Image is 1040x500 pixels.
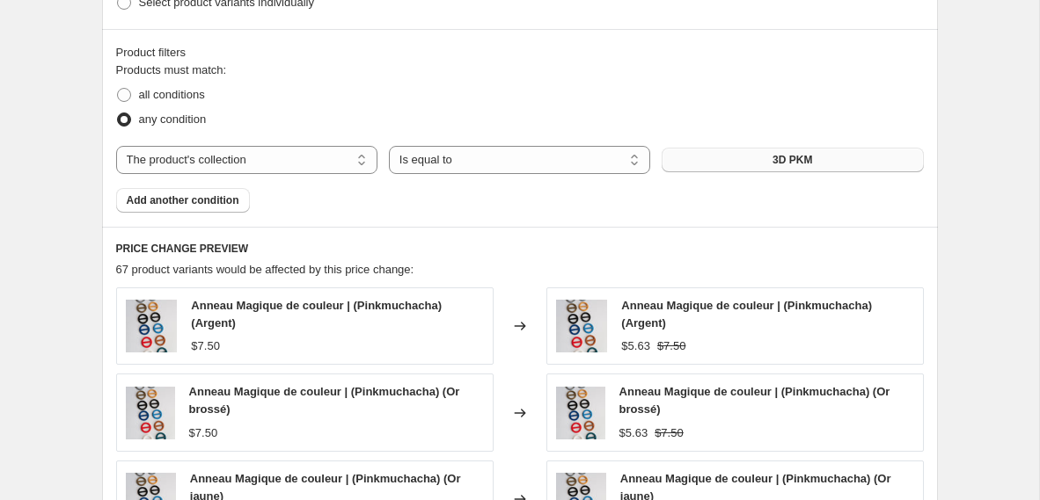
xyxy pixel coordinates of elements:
button: 3D PKM [662,148,923,172]
span: 67 product variants would be affected by this price change: [116,263,414,276]
span: any condition [139,112,207,126]
span: Anneau Magique de couleur | (Pinkmuchacha) (Or brossé) [619,385,890,416]
img: DSC_0061_80x.jpg [556,387,605,439]
h6: PRICE CHANGE PREVIEW [116,242,924,256]
span: Anneau Magique de couleur | (Pinkmuchacha) (Argent) [191,299,442,330]
div: $5.63 [621,337,650,355]
img: DSC_0061_80x.jpg [556,300,608,352]
span: Anneau Magique de couleur | (Pinkmuchacha) (Argent) [621,299,872,330]
div: Product filters [116,44,924,62]
span: Anneau Magique de couleur | (Pinkmuchacha) (Or brossé) [189,385,460,416]
div: $5.63 [619,424,648,442]
div: $7.50 [191,337,220,355]
span: all conditions [139,88,205,101]
img: DSC_0061_80x.jpg [126,387,175,439]
span: Products must match: [116,63,227,76]
button: Add another condition [116,188,250,213]
div: $7.50 [189,424,218,442]
span: 3D PKM [773,153,812,167]
img: DSC_0061_80x.jpg [126,300,178,352]
span: Add another condition [127,193,239,207]
strike: $7.50 [655,424,684,442]
strike: $7.50 [657,337,686,355]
